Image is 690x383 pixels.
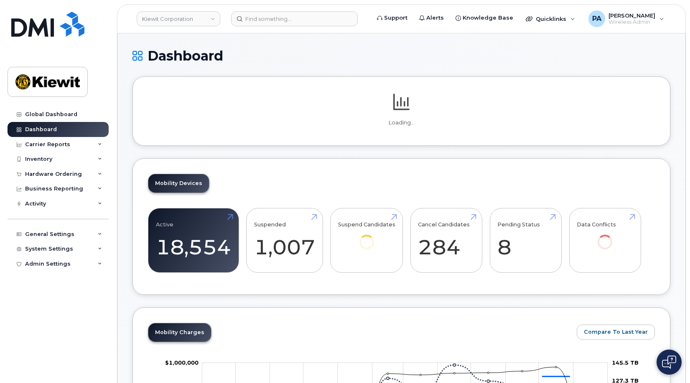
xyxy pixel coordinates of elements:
a: Suspend Candidates [338,213,395,261]
a: Data Conflicts [577,213,633,261]
g: $0 [165,359,199,366]
p: Loading... [148,119,655,127]
a: Active 18,554 [156,213,231,268]
button: Compare To Last Year [577,325,655,340]
a: Pending Status 8 [497,213,554,268]
a: Cancel Candidates 284 [418,213,474,268]
tspan: $1,000,000 [165,359,199,366]
a: Mobility Devices [148,174,209,193]
h1: Dashboard [132,48,670,63]
img: Open chat [662,355,676,369]
a: Suspended 1,007 [254,213,315,268]
span: Compare To Last Year [584,328,648,336]
a: Mobility Charges [148,323,211,342]
tspan: 145.5 TB [612,359,639,366]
